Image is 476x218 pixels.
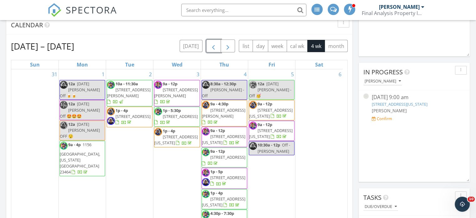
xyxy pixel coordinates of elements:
[68,142,81,147] span: 9a - 4p
[60,142,100,175] a: 9a - 4p 1156 [GEOGRAPHIC_DATA], [US_STATE][GEOGRAPHIC_DATA] 23464
[181,4,306,16] input: Search everything...
[154,81,198,105] a: 9a - 12p [STREET_ADDRESS][PERSON_NAME]
[60,81,68,89] img: 20210608_122421.jpg
[60,81,100,98] span: [DATE] [PERSON_NAME] Off 🍺🍺
[107,81,115,89] img: todd_estes_round_hs.png
[202,147,247,168] a: 9a - 12p [STREET_ADDRESS]
[258,81,264,87] span: 12a
[202,148,245,166] a: 9a - 12p [STREET_ADDRESS]
[210,81,236,87] span: 8:30a - 12:30p
[206,40,221,52] button: Previous
[258,122,272,127] span: 9a - 12p
[11,40,74,52] h2: [DATE] – [DATE]
[210,190,223,196] span: 1p - 4p
[154,134,198,146] span: [STREET_ADDRESS][US_STATE]
[249,101,257,109] img: 20210608_122349.jpg
[202,127,247,147] a: 9a - 12p [STREET_ADDRESS][US_STATE]
[249,107,293,119] span: [STREET_ADDRESS][US_STATE]
[287,40,308,52] button: cal wk
[249,101,293,119] a: 9a - 12p [STREET_ADDRESS][US_STATE]
[202,190,245,208] a: 1p - 4p [STREET_ADDRESS][US_STATE]
[249,122,257,130] img: 20210610_122857.jpg
[307,40,325,52] button: 4 wk
[210,169,223,174] span: 1p - 5p
[148,69,153,79] a: Go to September 2, 2025
[29,60,41,69] a: Sunday
[258,142,290,154] span: Off - [PERSON_NAME]
[202,196,245,208] span: [STREET_ADDRESS][US_STATE]
[268,40,287,52] button: week
[115,108,151,125] a: 1p - 4p [STREET_ADDRESS]
[115,81,138,87] span: 10a - 11:30a
[50,69,59,79] a: Go to August 31, 2025
[60,142,100,175] span: 1156 [GEOGRAPHIC_DATA], [US_STATE][GEOGRAPHIC_DATA] 23464
[202,87,244,98] span: [PERSON_NAME] -Off
[210,148,225,154] span: 9a - 12p
[154,108,198,125] a: 1p - 5:30p [STREET_ADDRESS]
[239,40,253,52] button: list
[107,107,152,127] a: 1p - 4p [STREET_ADDRESS]
[180,40,202,52] button: [DATE]
[210,169,245,186] a: 1p - 5p [STREET_ADDRESS]
[202,134,245,145] span: [STREET_ADDRESS][US_STATE]
[363,193,381,202] span: Tasks
[202,148,210,156] img: todd_estes_round_hs.png
[249,128,293,139] span: [STREET_ADDRESS][US_STATE]
[60,121,68,129] img: 20210608_122349.jpg
[377,116,392,121] div: Confirm
[365,205,397,209] div: Due/Overdue
[202,178,210,186] img: 20210608_122421.jpg
[202,81,210,89] img: 20210608_122421.jpg
[363,77,402,86] button: [PERSON_NAME]
[107,87,151,98] span: [STREET_ADDRESS][PERSON_NAME]
[210,128,225,133] span: 9a - 12p
[60,101,68,109] img: 20210610_122857.jpg
[372,101,427,107] a: [STREET_ADDRESS][US_STATE]
[154,87,198,98] span: [STREET_ADDRESS][PERSON_NAME]
[154,80,200,106] a: 9a - 12p [STREET_ADDRESS][PERSON_NAME]
[48,3,61,17] img: The Best Home Inspection Software - Spectora
[202,189,247,210] a: 1p - 4p [STREET_ADDRESS][US_STATE]
[249,122,293,139] a: 9a - 12p [STREET_ADDRESS][US_STATE]
[154,108,162,115] img: todd_estes_round_hs.png
[210,154,245,160] span: [STREET_ADDRESS]
[218,60,230,69] a: Thursday
[202,169,210,177] img: 20210610_122857.jpg
[468,197,475,202] span: 10
[124,60,136,69] a: Tuesday
[249,100,294,120] a: 9a - 12p [STREET_ADDRESS][US_STATE]
[243,69,248,79] a: Go to September 4, 2025
[372,93,457,101] div: [DATE] 9:00 am
[154,127,200,147] a: 1p - 4p [STREET_ADDRESS][US_STATE]
[107,81,151,105] a: 10a - 11:30a [STREET_ADDRESS][PERSON_NAME]
[163,128,175,134] span: 1p - 4p
[210,101,228,107] span: 9a - 4:30p
[210,210,234,216] span: 4:30p - 7:30p
[253,40,268,52] button: day
[75,60,89,69] a: Monday
[363,203,398,211] button: Due/Overdue
[363,93,465,121] a: [DATE] 9:00 am [STREET_ADDRESS][US_STATE] [PERSON_NAME] Confirm
[363,93,369,99] img: streetview
[202,107,245,119] span: [STREET_ADDRESS][PERSON_NAME]
[11,21,43,29] span: Calendar
[249,81,291,98] span: [DATE] [PERSON_NAME] - Off 🥳
[68,101,75,107] span: 12a
[372,116,392,122] a: Confirm
[68,121,75,127] span: 12a
[249,81,257,89] img: todd_estes_round_hs.png
[163,81,177,87] span: 9a - 12p
[337,69,343,79] a: Go to September 6, 2025
[60,142,68,150] img: todd_estes_round_hs.png
[107,80,152,106] a: 10a - 11:30a [STREET_ADDRESS][PERSON_NAME]
[210,175,245,180] span: [STREET_ADDRESS]
[202,101,245,125] a: 9a - 4:30p [STREET_ADDRESS][PERSON_NAME]
[154,128,162,136] img: 20210608_122349.jpg
[107,108,115,115] img: 20210608_122349.jpg
[107,117,115,125] img: 20210608_122421.jpg
[258,101,272,107] span: 9a - 12p
[195,69,201,79] a: Go to September 3, 2025
[59,141,105,177] a: 9a - 4p 1156 [GEOGRAPHIC_DATA], [US_STATE][GEOGRAPHIC_DATA] 23464
[363,68,403,76] span: In Progress
[202,128,210,136] img: 20210610_122857.jpg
